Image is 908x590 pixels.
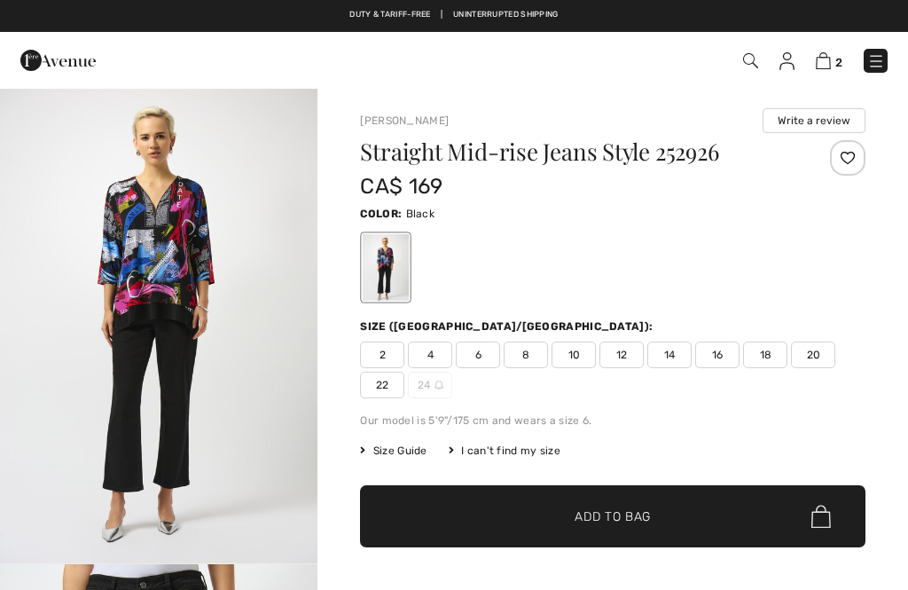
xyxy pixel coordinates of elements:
[816,50,842,71] a: 2
[360,372,404,398] span: 22
[743,53,758,68] img: Search
[360,319,656,334] div: Size ([GEOGRAPHIC_DATA]/[GEOGRAPHIC_DATA]):
[360,114,449,127] a: [PERSON_NAME]
[406,208,435,220] span: Black
[434,381,443,389] img: ring-m.svg
[408,342,452,368] span: 4
[360,208,402,220] span: Color:
[791,342,835,368] span: 20
[763,108,865,133] button: Write a review
[575,507,651,526] span: Add to Bag
[867,52,885,70] img: Menu
[552,342,596,368] span: 10
[695,342,740,368] span: 16
[647,342,692,368] span: 14
[360,174,442,199] span: CA$ 169
[779,52,794,70] img: My Info
[811,505,831,528] img: Bag.svg
[360,140,781,163] h1: Straight Mid-rise Jeans Style 252926
[360,443,427,459] span: Size Guide
[835,56,842,69] span: 2
[449,443,560,459] div: I can't find my size
[20,51,96,67] a: 1ère Avenue
[504,342,548,368] span: 8
[408,372,452,398] span: 24
[599,342,644,368] span: 12
[456,342,500,368] span: 6
[20,43,96,78] img: 1ère Avenue
[360,485,865,547] button: Add to Bag
[816,52,831,69] img: Shopping Bag
[360,342,404,368] span: 2
[360,413,865,429] div: Our model is 5'9"/175 cm and wears a size 6.
[743,342,787,368] span: 18
[363,234,409,301] div: Black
